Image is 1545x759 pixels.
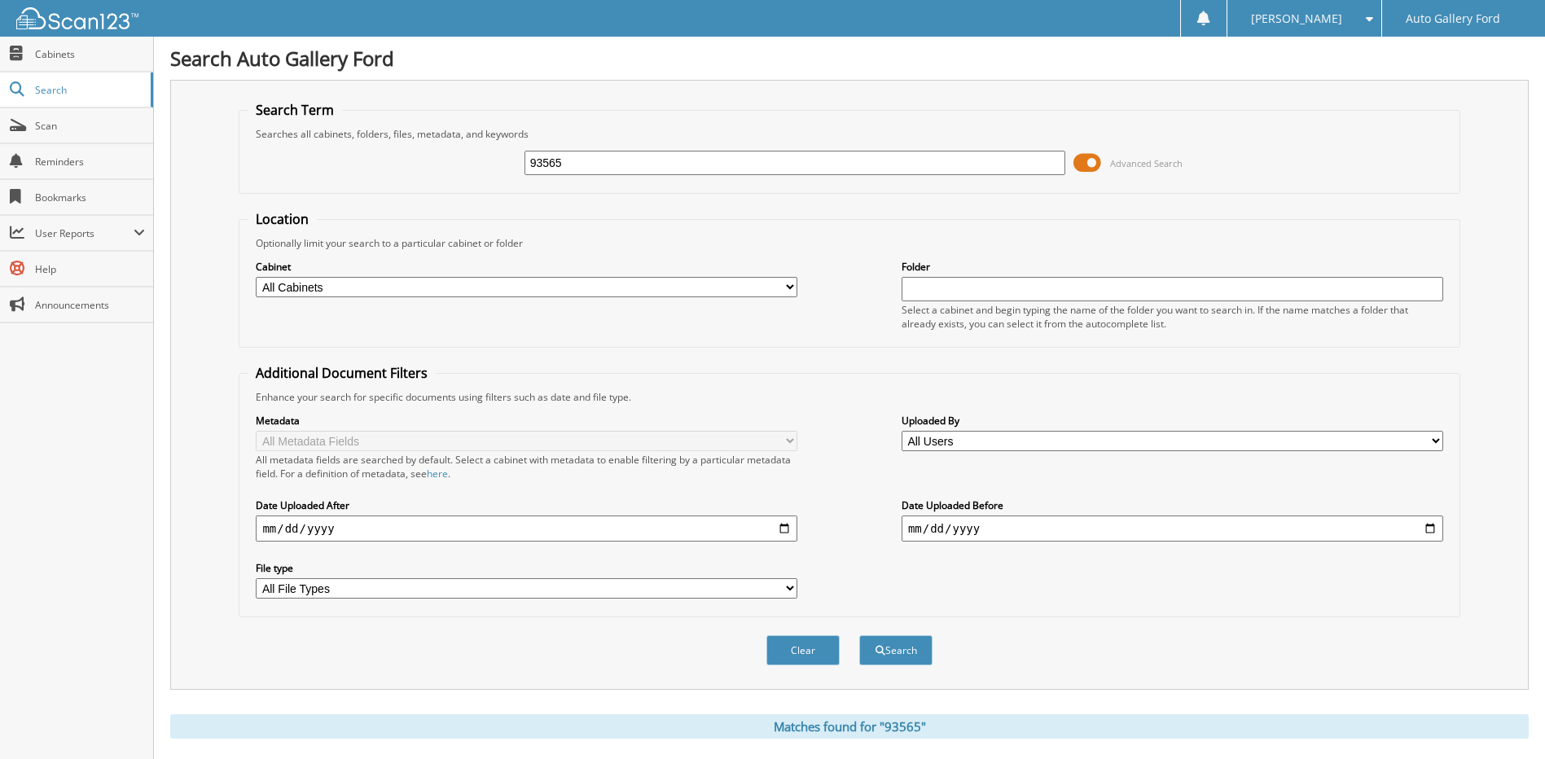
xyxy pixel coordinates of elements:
[35,262,145,276] span: Help
[1110,157,1183,169] span: Advanced Search
[35,298,145,312] span: Announcements
[248,210,317,228] legend: Location
[16,7,138,29] img: scan123-logo-white.svg
[35,47,145,61] span: Cabinets
[35,83,143,97] span: Search
[1251,14,1342,24] span: [PERSON_NAME]
[35,226,134,240] span: User Reports
[766,635,840,665] button: Clear
[256,453,797,480] div: All metadata fields are searched by default. Select a cabinet with metadata to enable filtering b...
[35,191,145,204] span: Bookmarks
[859,635,933,665] button: Search
[256,498,797,512] label: Date Uploaded After
[902,303,1443,331] div: Select a cabinet and begin typing the name of the folder you want to search in. If the name match...
[427,467,448,480] a: here
[902,516,1443,542] input: end
[256,260,797,274] label: Cabinet
[256,516,797,542] input: start
[35,119,145,133] span: Scan
[170,45,1529,72] h1: Search Auto Gallery Ford
[902,260,1443,274] label: Folder
[248,236,1451,250] div: Optionally limit your search to a particular cabinet or folder
[256,561,797,575] label: File type
[902,414,1443,428] label: Uploaded By
[248,101,342,119] legend: Search Term
[248,364,436,382] legend: Additional Document Filters
[1406,14,1500,24] span: Auto Gallery Ford
[902,498,1443,512] label: Date Uploaded Before
[170,714,1529,739] div: Matches found for "93565"
[248,127,1451,141] div: Searches all cabinets, folders, files, metadata, and keywords
[248,390,1451,404] div: Enhance your search for specific documents using filters such as date and file type.
[35,155,145,169] span: Reminders
[256,414,797,428] label: Metadata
